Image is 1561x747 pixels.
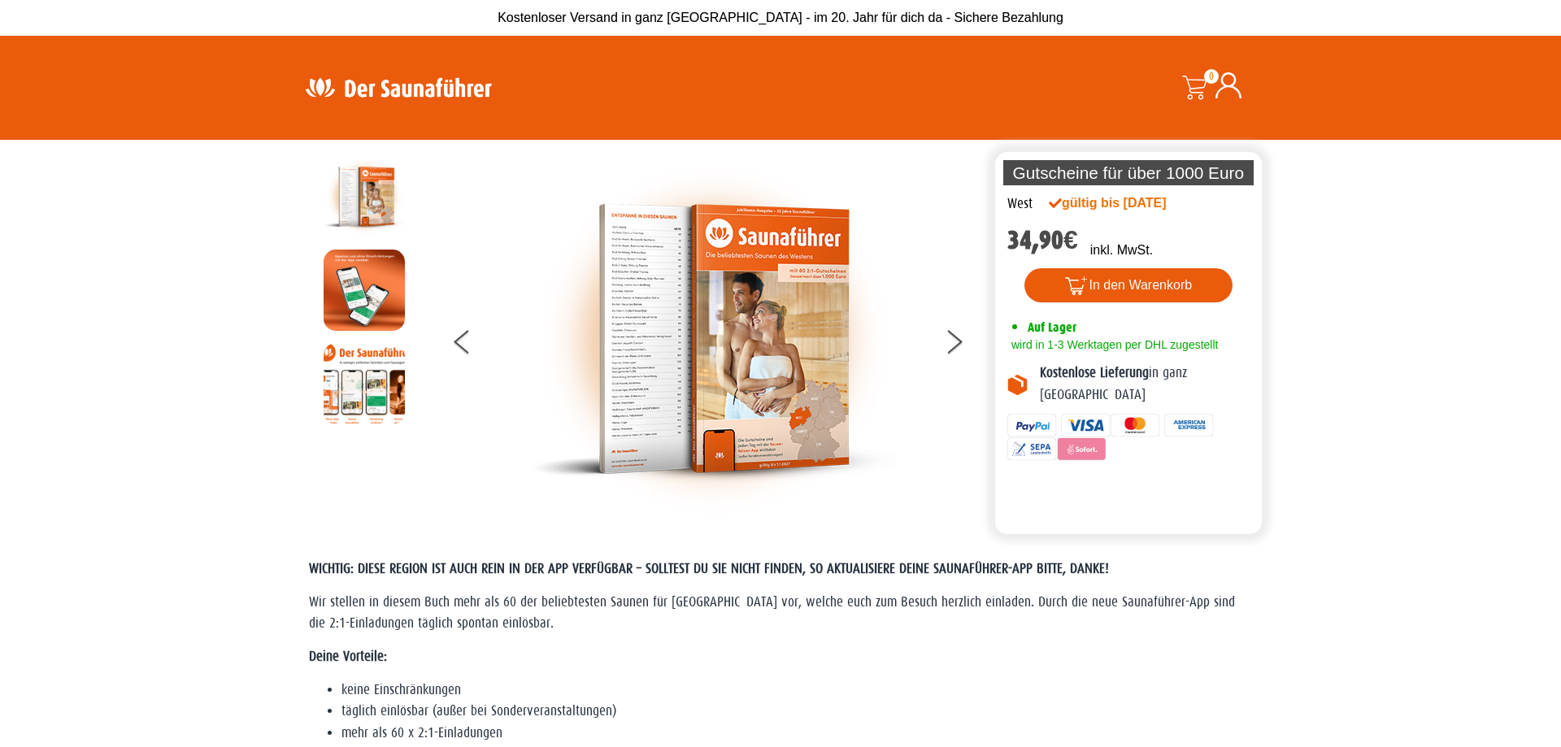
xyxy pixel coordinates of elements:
p: in ganz [GEOGRAPHIC_DATA] [1040,363,1250,406]
p: inkl. MwSt. [1090,241,1153,260]
strong: Deine Vorteile: [309,649,387,664]
img: MOCKUP-iPhone_regional [324,250,405,331]
span: € [1063,225,1078,255]
img: der-saunafuehrer-2025-west [324,156,405,237]
img: Anleitung7tn [324,343,405,424]
li: täglich einlösbar (außer bei Sonderveranstaltungen) [341,701,1252,722]
img: der-saunafuehrer-2025-west [531,156,897,522]
div: gültig bis [DATE] [1049,193,1202,213]
span: Wir stellen in diesem Buch mehr als 60 der beliebtesten Saunen für [GEOGRAPHIC_DATA] vor, welche ... [309,594,1235,631]
bdi: 34,90 [1007,225,1078,255]
span: 0 [1204,69,1219,84]
li: mehr als 60 x 2:1-Einladungen [341,723,1252,744]
li: keine Einschränkungen [341,680,1252,701]
span: wird in 1-3 Werktagen per DHL zugestellt [1007,338,1218,351]
p: Gutscheine für über 1000 Euro [1003,160,1254,185]
button: In den Warenkorb [1024,268,1233,302]
span: WICHTIG: DIESE REGION IST AUCH REIN IN DER APP VERFÜGBAR – SOLLTEST DU SIE NICHT FINDEN, SO AKTUA... [309,561,1109,576]
div: West [1007,193,1033,215]
b: Kostenlose Lieferung [1040,365,1149,380]
span: Kostenloser Versand in ganz [GEOGRAPHIC_DATA] - im 20. Jahr für dich da - Sichere Bezahlung [498,11,1063,24]
span: Auf Lager [1028,319,1076,335]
